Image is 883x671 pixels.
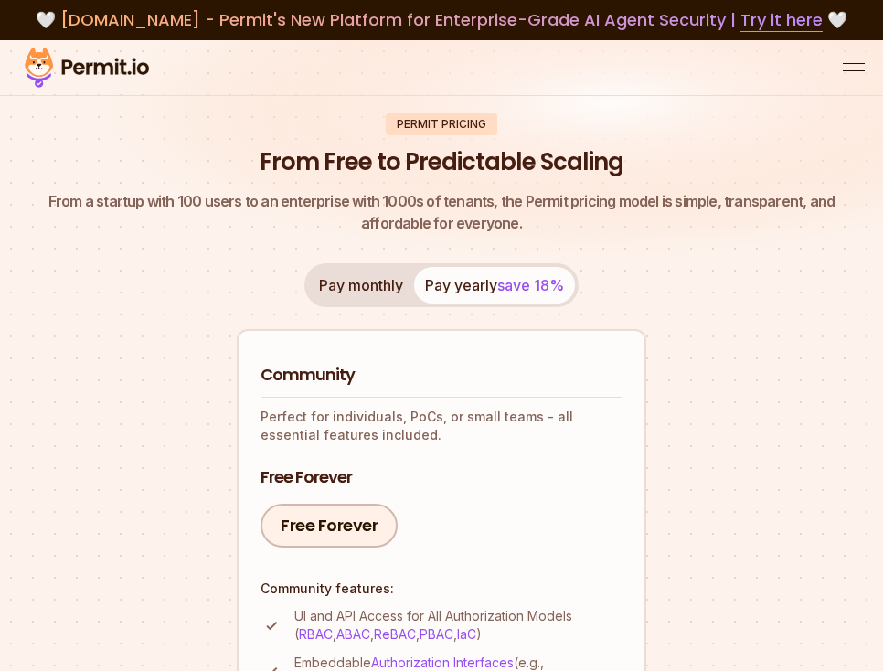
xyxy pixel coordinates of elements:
h4: Community features: [261,580,622,598]
a: Authorization Interfaces [371,655,514,670]
p: Perfect for individuals, PoCs, or small teams - all essential features included. [261,408,622,444]
a: PBAC [420,626,453,642]
span: From a startup with 100 users to an enterprise with 1000s of tenants, [48,192,501,210]
a: RBAC [299,626,333,642]
p: UI and API Access for All Authorization Models ( , , , , ) [294,607,622,644]
a: Try it here [740,8,823,32]
button: Pay monthly [308,267,414,304]
a: ReBAC [374,626,416,642]
p: the Permit pricing model is simple, transparent, and affordable for everyone. [18,190,865,234]
h3: Free Forever [261,466,622,489]
span: [DOMAIN_NAME] - Permit's New Platform for Enterprise-Grade AI Agent Security | [60,8,823,31]
a: ABAC [336,626,370,642]
a: IaC [457,626,476,642]
button: open menu [843,57,865,79]
h2: Community [261,364,622,387]
div: 🤍 🤍 [18,7,865,33]
div: Permit Pricing [386,113,497,135]
h1: From Free to Predictable Scaling [260,146,623,179]
a: Free Forever [261,504,398,548]
img: Permit logo [18,44,155,91]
